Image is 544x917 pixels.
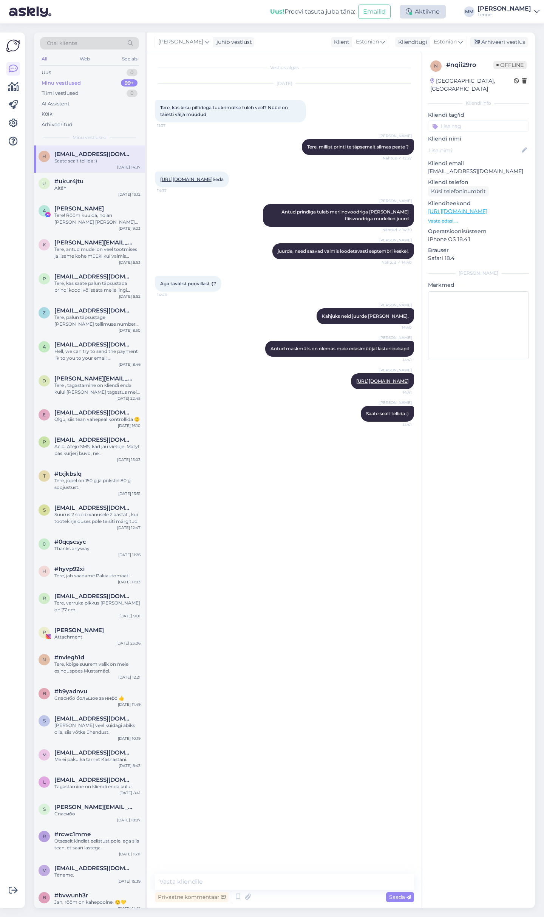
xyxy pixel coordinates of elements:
div: Web [78,54,91,64]
span: u [42,181,46,186]
div: Ačiū. Atėjo SMS, kad jau vietoje. Matyt pas kurjerį buvo, ne [GEOGRAPHIC_DATA], o [GEOGRAPHIC_DAT... [54,443,141,457]
span: #0qqscsyc [54,538,86,545]
span: p [43,276,46,281]
span: Kahjuks neid juurde [PERSON_NAME]. [322,313,409,319]
span: b [43,691,46,696]
span: Estonian [356,38,379,46]
span: stuardeska@yahoo.de [54,504,133,511]
div: Kliendi info [428,100,529,107]
button: Emailid [358,5,391,19]
p: Kliendi email [428,159,529,167]
div: MM [464,6,474,17]
div: [DATE] 10:19 [118,736,141,741]
p: Klienditeekond [428,199,529,207]
input: Lisa tag [428,121,529,132]
span: [PERSON_NAME] [379,367,412,373]
span: merili.mannilaan@gmail.com [54,865,133,872]
div: Socials [121,54,139,64]
div: AI Assistent [42,100,70,108]
a: [URL][DOMAIN_NAME] [428,208,487,215]
span: Aga tavalist puuvillast :)? [160,281,216,286]
div: Olgu, siis tean vahepeal kontrollida 🙂 [54,416,141,423]
div: [DATE] 8:50 [119,328,141,333]
span: krista.kbi@gmail.com [54,239,133,246]
p: Vaata edasi ... [428,218,529,224]
div: Aitäh [54,185,141,192]
a: [URL][DOMAIN_NAME] [160,176,213,182]
div: [DATE] [155,80,414,87]
span: svetlana-os@mail.ru [54,804,133,810]
div: Tere, antud mudel on veel tootmises ja lisame kohe müüki kui valmis saavad. Septembri keskel peak... [54,246,141,260]
span: r [43,595,46,601]
span: 14:40 [157,292,185,298]
span: salmus66@gmail.com [54,715,133,722]
div: Arhiveeri vestlus [470,37,528,47]
div: Vestlus algas [155,64,414,71]
div: Tere, kõige suurem valik on meie esinduspoes Mustamäel. [54,661,141,674]
div: [DATE] 8:52 [119,294,141,299]
div: Спасибо [54,810,141,817]
span: [PERSON_NAME] [379,335,412,340]
span: n [434,63,438,69]
div: Спасибо большое за инфо 👍 [54,695,141,702]
span: [PERSON_NAME] [379,198,412,204]
div: Privaatne kommentaar [155,892,229,902]
span: #bvwunh3r [54,892,88,899]
span: h [42,568,46,574]
span: Paula [54,627,104,634]
span: d [42,378,46,384]
span: P [43,629,46,635]
div: Tere! Rõõm kuulda, hoian [PERSON_NAME] [PERSON_NAME] ❤️ [54,212,141,226]
p: Kliendi nimi [428,135,529,143]
div: Suurus 2 sobib vanusele 2 aastat , kui tootekirjelduses pole teisiti märgitud. [54,511,141,525]
span: 14:41 [383,422,412,428]
span: Nähtud ✓ 14:40 [382,260,412,265]
span: Nähtud ✓ 14:39 [382,227,412,233]
div: [DATE] 12:47 [117,525,141,530]
span: t [43,473,46,479]
span: Antud prindiga tuleb meriinovoodriga [PERSON_NAME] fliisvoodriga mudelied juurd [281,209,410,221]
a: [PERSON_NAME]Lenne [478,6,539,18]
span: m [42,752,46,758]
div: [DATE] 8:46 [119,362,141,367]
span: [PERSON_NAME] [379,400,412,405]
span: #txjkbslq [54,470,82,477]
div: [DATE] 23:06 [116,640,141,646]
b: Uus! [270,8,284,15]
div: Otseselt kindlat eelistust pole, aga siis tean, et saan lastega [PERSON_NAME] [PERSON_NAME] [PERS... [54,838,141,851]
div: Tere, varruka pikkus [PERSON_NAME] on 77 cm. [54,600,141,613]
p: Märkmed [428,281,529,289]
div: Tere , tagastamine on kliendi enda kulul [PERSON_NAME] tagastus meile jõuab vormistatakse teile t... [54,382,141,396]
p: Brauser [428,246,529,254]
span: h [42,153,46,159]
span: k [43,242,46,247]
span: p [43,439,46,445]
span: #hyvp92xi [54,566,85,572]
span: hlkupri@gmail.com [54,151,133,158]
p: Safari 18.4 [428,254,529,262]
span: evelinkalso1@gmail.com [54,409,133,416]
div: Klienditugi [395,38,427,46]
span: juurde, need saavad valmis loodetavasti septembri keskel. [278,248,409,254]
div: Minu vestlused [42,79,81,87]
span: Saate sealt tellida :) [366,411,409,416]
span: Antud maskmüts on olemas meie edasimüüjal lasteriidekapil [270,346,409,351]
div: [DATE] 22:45 [116,396,141,401]
span: l [43,779,46,785]
span: zehra.khudaverdiyeva@gmail.com [54,307,133,314]
span: m [42,868,46,873]
span: e [43,412,46,418]
span: roosaili112@gmail.com [54,593,133,600]
div: [PERSON_NAME] veel kuidagi abiks olla, siis võtke ühendust. [54,722,141,736]
div: Hell, we can try to send the payment lik to you to your email: [EMAIL_ADDRESS][DOMAIN_NAME] [54,348,141,362]
span: diana.stopite@inbox.lv [54,375,133,382]
div: Proovi tasuta juba täna: [270,7,355,16]
div: [DATE] 12:21 [118,674,141,680]
div: Küsi telefoninumbrit [428,186,489,196]
div: [DATE] 14:37 [117,164,141,170]
div: [DATE] 14:15 [118,906,141,911]
span: Minu vestlused [73,134,107,141]
div: [DATE] 18:07 [117,817,141,823]
span: b [43,895,46,900]
div: juhib vestlust [213,38,252,46]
